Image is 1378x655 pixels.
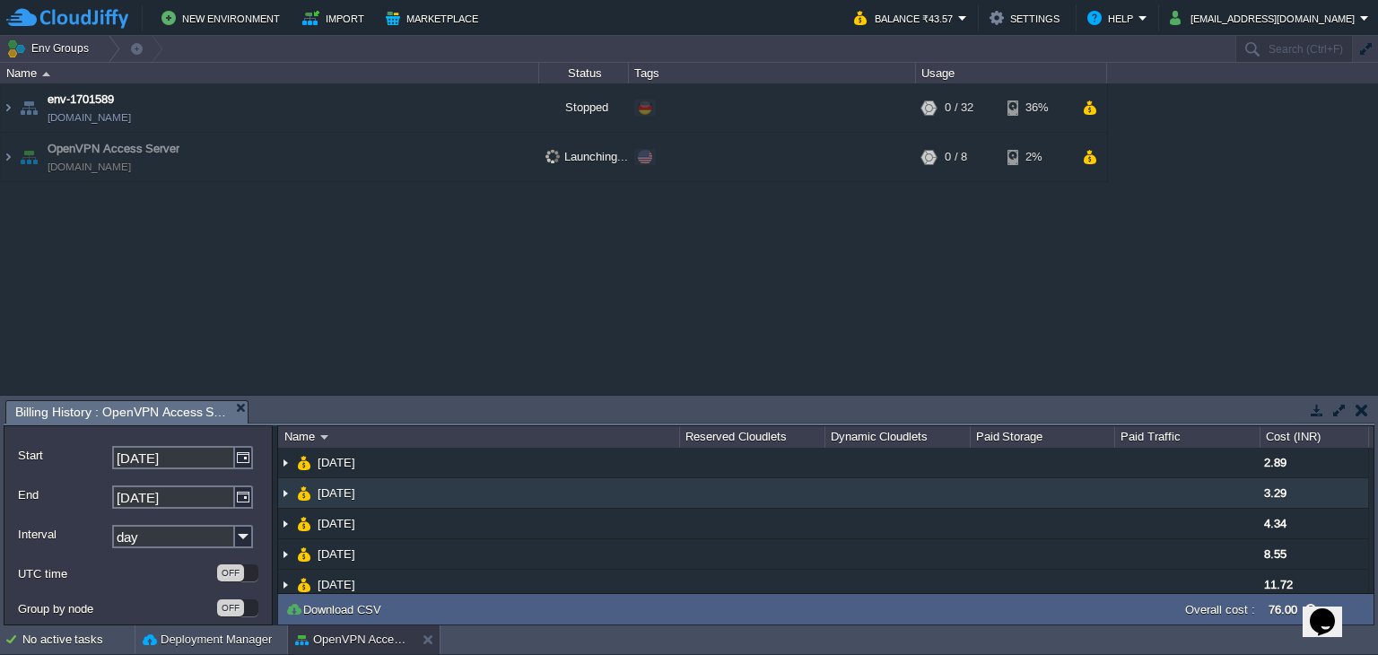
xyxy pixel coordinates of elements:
[6,7,128,30] img: CloudJiffy
[826,426,970,448] div: Dynamic Cloudlets
[681,426,824,448] div: Reserved Cloudlets
[316,546,358,562] a: [DATE]
[285,601,387,617] button: Download CSV
[316,516,358,531] a: [DATE]
[1185,603,1255,616] label: Overall cost :
[297,570,311,599] img: AMDAwAAAACH5BAEAAAAALAAAAAABAAEAAAICRAEAOw==
[18,446,110,465] label: Start
[18,525,110,544] label: Interval
[278,448,292,477] img: AMDAwAAAACH5BAEAAAAALAAAAAABAAEAAAICRAEAOw==
[48,91,114,109] a: env-1701589
[1,83,15,132] img: AMDAwAAAACH5BAEAAAAALAAAAAABAAEAAAICRAEAOw==
[316,577,358,592] a: [DATE]
[48,140,179,158] a: OpenVPN Access Server
[48,109,131,127] span: [DOMAIN_NAME]
[278,539,292,569] img: AMDAwAAAACH5BAEAAAAALAAAAAABAAEAAAICRAEAOw==
[1264,486,1286,500] span: 3.29
[1264,547,1286,561] span: 8.55
[22,625,135,654] div: No active tasks
[278,478,292,508] img: AMDAwAAAACH5BAEAAAAALAAAAAABAAEAAAICRAEAOw==
[540,63,628,83] div: Status
[18,564,215,583] label: UTC time
[1,133,15,181] img: AMDAwAAAACH5BAEAAAAALAAAAAABAAEAAAICRAEAOw==
[1007,133,1066,181] div: 2%
[297,539,311,569] img: AMDAwAAAACH5BAEAAAAALAAAAAABAAEAAAICRAEAOw==
[143,631,272,649] button: Deployment Manager
[297,509,311,538] img: AMDAwAAAACH5BAEAAAAALAAAAAABAAEAAAICRAEAOw==
[1116,426,1260,448] div: Paid Traffic
[161,7,285,29] button: New Environment
[48,158,131,176] a: [DOMAIN_NAME]
[945,83,973,132] div: 0 / 32
[18,599,215,618] label: Group by node
[16,83,41,132] img: AMDAwAAAACH5BAEAAAAALAAAAAABAAEAAAICRAEAOw==
[854,7,958,29] button: Balance ₹43.57
[6,36,95,61] button: Env Groups
[2,63,538,83] div: Name
[278,509,292,538] img: AMDAwAAAACH5BAEAAAAALAAAAAABAAEAAAICRAEAOw==
[297,448,311,477] img: AMDAwAAAACH5BAEAAAAALAAAAAABAAEAAAICRAEAOw==
[1269,603,1297,616] label: 76.00
[1261,426,1368,448] div: Cost (INR)
[539,83,629,132] div: Stopped
[972,426,1115,448] div: Paid Storage
[16,133,41,181] img: AMDAwAAAACH5BAEAAAAALAAAAAABAAEAAAICRAEAOw==
[217,599,244,616] div: OFF
[297,478,311,508] img: AMDAwAAAACH5BAEAAAAALAAAAAABAAEAAAICRAEAOw==
[545,150,628,163] span: Launching...
[945,133,967,181] div: 0 / 8
[280,426,679,448] div: Name
[1170,7,1360,29] button: [EMAIL_ADDRESS][DOMAIN_NAME]
[278,570,292,599] img: AMDAwAAAACH5BAEAAAAALAAAAAABAAEAAAICRAEAOw==
[18,485,110,504] label: End
[990,7,1065,29] button: Settings
[630,63,915,83] div: Tags
[1087,7,1138,29] button: Help
[1007,83,1066,132] div: 36%
[295,631,408,649] button: OpenVPN Access Server
[217,564,244,581] div: OFF
[1264,456,1286,469] span: 2.89
[320,435,328,440] img: AMDAwAAAACH5BAEAAAAALAAAAAABAAEAAAICRAEAOw==
[917,63,1106,83] div: Usage
[1264,578,1293,591] span: 11.72
[15,401,231,424] span: Billing History : OpenVPN Access Server
[42,72,50,76] img: AMDAwAAAACH5BAEAAAAALAAAAAABAAEAAAICRAEAOw==
[1264,517,1286,530] span: 4.34
[386,7,484,29] button: Marketplace
[316,455,358,470] a: [DATE]
[302,7,370,29] button: Import
[316,485,358,501] a: [DATE]
[1303,583,1360,637] iframe: chat widget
